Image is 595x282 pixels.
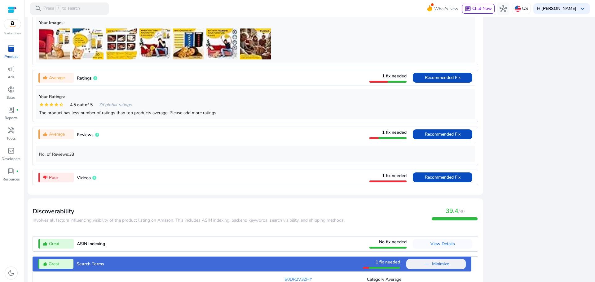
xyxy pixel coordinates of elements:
mat-icon: star [54,102,59,107]
span: ASIN Indexing [77,241,105,247]
span: fiber_manual_record [16,170,19,172]
p: Resources [2,176,20,182]
span: 39.4 [446,207,458,215]
p: Marketplace [4,31,21,36]
p: Ads [8,74,15,80]
span: ​​Involves all factors influencing visibility of the product listing on Amazon. This includes ASI... [33,217,345,223]
span: code_blocks [7,147,15,154]
span: / [55,5,61,12]
span: 1 fix needed [382,129,407,135]
img: amazon.svg [4,20,21,29]
button: Minimize [406,259,466,269]
img: 51EOrFZnyfL._AC_US40_.jpg [73,28,104,59]
span: keyboard_arrow_down [579,5,586,12]
span: Chat Now [472,6,492,11]
mat-icon: star [39,102,44,107]
span: No fix needed [379,239,407,245]
span: Reviews [77,132,94,138]
mat-icon: thumb_up_alt [43,241,48,246]
p: Reports [5,115,18,121]
button: Recommended Fix [413,73,472,83]
span: lab_profile [7,106,15,114]
span: chat [465,6,471,12]
span: book_4 [7,167,15,175]
span: donut_small [7,86,15,93]
span: Average [49,131,65,137]
span: Recommended Fix [425,75,461,80]
span: Great [49,261,59,267]
p: No. of Reviews: [39,151,472,158]
span: campaign [7,65,15,73]
span: 4.5 out of 5 [70,102,93,108]
span: inventory_2 [7,45,15,52]
mat-icon: star [49,102,54,107]
button: chatChat Now [462,4,495,14]
span: hub [500,5,507,12]
span: fiber_manual_record [16,109,19,111]
b: 33 [69,151,74,157]
button: Recommended Fix [413,172,472,182]
mat-icon: thumb_down_alt [43,175,48,180]
span: handyman [7,127,15,134]
p: Hi [537,7,576,11]
img: 51Y7-d3P+AL._AC_US40_.jpg [39,28,70,59]
span: Search Terms [77,261,104,267]
button: View Details [413,239,472,249]
span: Recommended Fix [425,174,461,180]
span: 1 fix needed [382,173,407,179]
span: What's New [434,3,458,14]
p: Developers [2,156,20,162]
img: 51efxwnW7zL._AC_US40_.jpg [240,28,271,59]
span: Minimize [432,259,449,269]
span: Poor [49,174,58,181]
h5: Your Ratings: [39,94,472,100]
p: US [522,3,528,14]
img: 51OoAwNwNJL._AC_US40_.jpg [106,28,137,59]
span: search [35,5,42,12]
span: 1 fix needed [382,73,407,79]
span: Recommended Fix [425,131,461,137]
mat-icon: thumb_up_alt [42,262,47,267]
img: 513rMpO2cqL._AC_US40_.jpg [206,28,237,59]
h3: Discoverability [33,208,345,215]
img: 510syKMW-LL._AC_US40_.jpg [173,28,204,59]
span: 36 global ratings [99,102,132,108]
mat-icon: thumb_up_alt [43,75,48,80]
mat-icon: star_half [59,102,64,107]
span: Average [49,75,65,81]
button: Recommended Fix [413,129,472,139]
div: The product has less number of ratings than top products average. Please add more ratings [39,110,472,116]
h5: Your Images: [39,20,472,26]
p: Press to search [43,5,80,12]
span: Ratings [77,75,92,81]
p: Tools [7,136,16,141]
mat-icon: star [44,102,49,107]
span: 1 fix needed [376,259,400,265]
span: Videos [77,175,91,181]
b: [PERSON_NAME] [541,6,576,11]
img: us.svg [515,6,521,12]
span: /40 [458,209,465,215]
mat-icon: remove [423,260,430,268]
span: View Details [430,241,455,247]
p: Product [4,54,18,59]
span: Great [49,241,59,247]
img: 51-sUbvtnlL._AC_US40_.jpg [139,28,170,59]
span: dark_mode [7,269,15,277]
p: Sales [7,95,15,100]
mat-icon: thumb_up_alt [43,132,48,137]
button: hub [497,2,509,15]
